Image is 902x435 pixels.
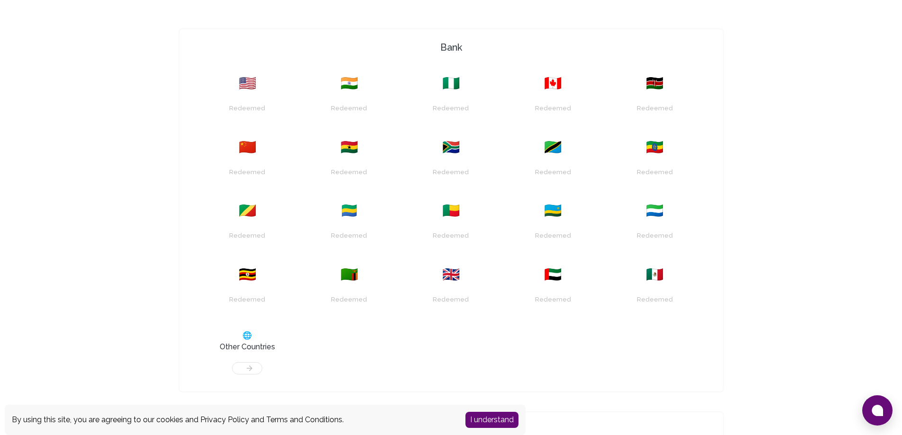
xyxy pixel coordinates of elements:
span: 🇨🇬 [239,202,256,219]
span: 🇲🇽 [646,266,663,283]
button: Accept cookies [465,412,518,428]
span: 🇸🇱 [646,202,663,219]
span: 🇬🇦 [340,202,358,219]
div: By using this site, you are agreeing to our cookies and and . [12,414,451,426]
span: 🇷🇼 [544,202,562,219]
span: 🇨🇳 [239,139,256,156]
span: 🌐 [242,330,252,341]
span: 🇰🇪 [646,75,663,92]
a: Privacy Policy [200,415,249,424]
button: Open chat window [862,395,893,426]
span: 🇺🇸 [239,75,256,92]
h3: Other Countries [220,341,275,353]
span: 🇬🇭 [340,139,358,156]
span: 🇳🇬 [442,75,460,92]
span: 🇪🇹 [646,139,663,156]
span: 🇿🇲 [340,266,358,283]
span: 🇧🇯 [442,202,460,219]
span: 🇮🇳 [340,75,358,92]
span: 🇹🇿 [544,139,562,156]
h4: Bank [183,41,719,54]
span: 🇨🇦 [544,75,562,92]
span: 🇿🇦 [442,139,460,156]
span: 🇬🇧 [442,266,460,283]
a: Terms and Conditions [266,415,342,424]
span: 🇺🇬 [239,266,256,283]
span: 🇦🇪 [544,266,562,283]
